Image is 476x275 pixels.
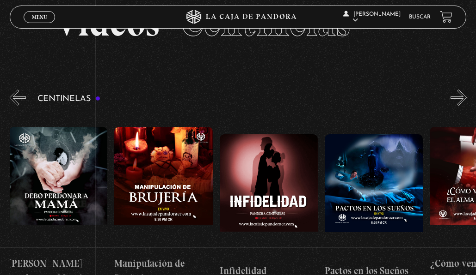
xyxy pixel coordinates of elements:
a: View your shopping cart [440,11,452,23]
button: Previous [10,90,26,106]
span: [PERSON_NAME] [343,12,401,23]
button: Next [451,90,467,106]
h2: Videos [55,5,420,42]
span: Menu [32,14,47,20]
span: Cerrar [29,22,50,29]
span: Centinelas [181,1,350,45]
a: Buscar [409,14,431,20]
h3: Centinelas [37,95,101,103]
